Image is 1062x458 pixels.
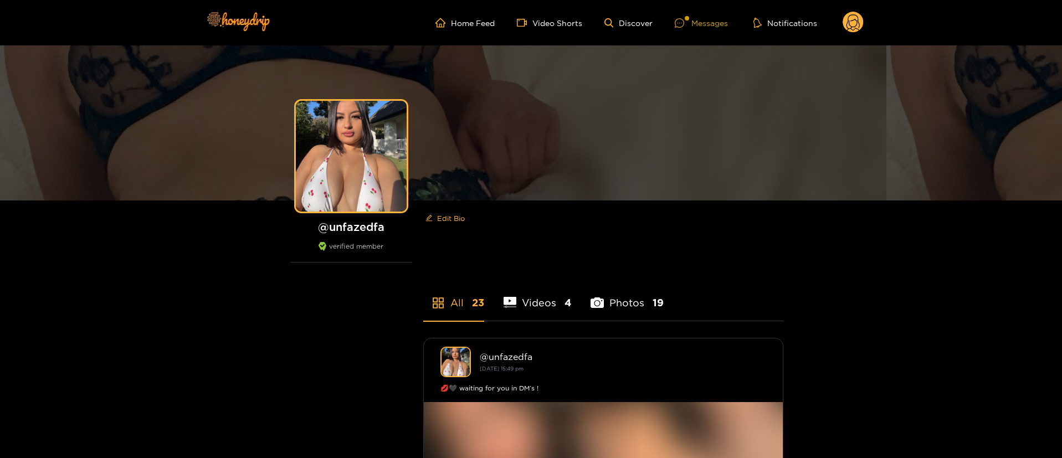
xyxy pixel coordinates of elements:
[423,209,467,227] button: editEdit Bio
[591,271,664,321] li: Photos
[675,17,728,29] div: Messages
[604,18,653,28] a: Discover
[480,352,766,362] div: @ unfazedfa
[435,18,495,28] a: Home Feed
[517,18,582,28] a: Video Shorts
[480,366,524,372] small: [DATE] 15:49 pm
[437,213,465,224] span: Edit Bio
[432,296,445,310] span: appstore
[290,220,412,234] h1: @ unfazedfa
[653,296,664,310] span: 19
[440,347,471,377] img: unfazedfa
[423,271,484,321] li: All
[435,18,451,28] span: home
[290,242,412,263] div: verified member
[517,18,532,28] span: video-camera
[504,271,572,321] li: Videos
[472,296,484,310] span: 23
[440,383,766,394] div: 💋🖤 waiting for you in DM’s !
[425,214,433,223] span: edit
[750,17,820,28] button: Notifications
[565,296,571,310] span: 4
